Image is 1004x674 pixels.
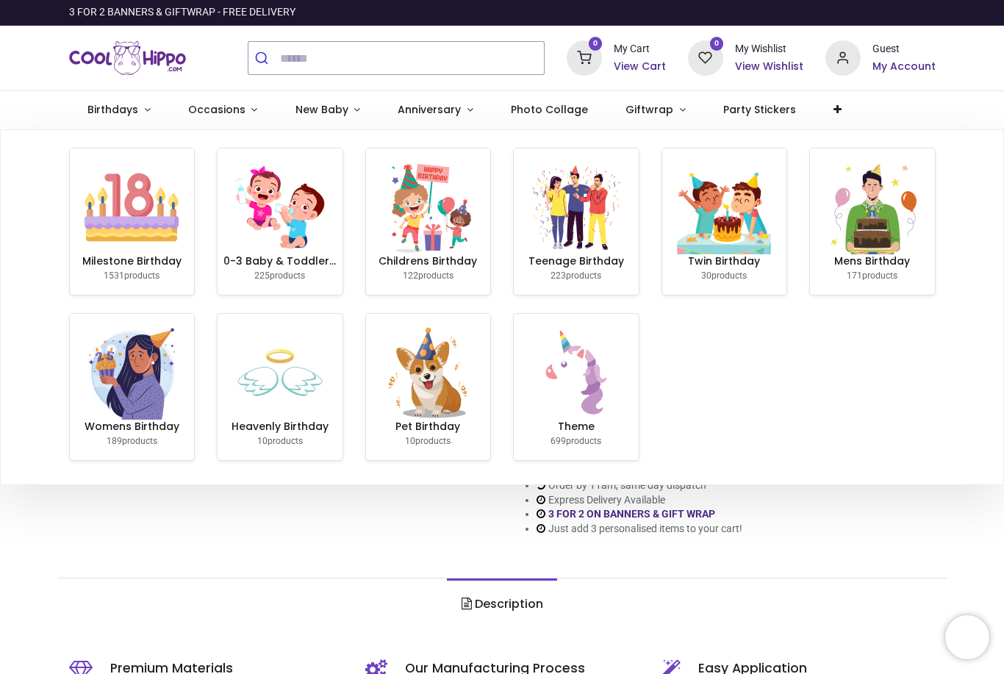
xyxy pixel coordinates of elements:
[366,148,491,295] a: Childrens Birthday 122products
[529,326,623,420] img: image
[372,254,485,269] h6: Childrens Birthday
[514,314,639,460] a: Theme 699products
[551,436,601,446] small: products
[872,42,936,57] div: Guest
[447,578,556,630] a: Description
[607,91,705,129] a: Giftwrap
[701,270,711,281] span: 30
[872,60,936,74] a: My Account
[662,148,787,295] a: Twin Birthday 30products
[847,270,862,281] span: 171
[520,420,633,434] h6: Theme
[254,270,270,281] span: 225
[520,254,633,269] h6: Teenage Birthday
[511,102,588,117] span: Photo Collage
[710,37,724,51] sup: 0
[551,436,566,446] span: 699
[70,148,195,295] a: Milestone Birthday 1531products
[810,148,935,295] a: Mens Birthday 171products
[372,420,485,434] h6: Pet Birthday
[627,5,936,20] iframe: Customer reviews powered by Trustpilot
[945,615,989,659] iframe: Brevo live chat
[688,51,723,63] a: 0
[85,326,179,420] img: image
[701,270,747,281] small: products
[107,436,122,446] span: 189
[847,270,897,281] small: products
[735,42,803,57] div: My Wishlist
[677,160,771,254] img: image
[276,91,379,129] a: New Baby
[405,436,451,446] small: products
[257,436,303,446] small: products
[69,37,187,79] img: Cool Hippo
[668,254,781,269] h6: Twin Birthday
[76,254,189,269] h6: Milestone Birthday
[223,254,337,269] h6: 0-3 Baby & Toddler Birthday
[614,42,666,57] div: My Cart
[69,37,187,79] a: Logo of Cool Hippo
[107,436,157,446] small: products
[85,160,179,254] img: image
[379,91,492,129] a: Anniversary
[529,160,623,254] img: image
[366,314,491,460] a: Pet Birthday 10products
[248,42,280,74] button: Submit
[254,270,305,281] small: products
[537,493,742,508] li: Express Delivery Available
[104,270,124,281] span: 1531
[398,102,461,117] span: Anniversary
[233,326,327,420] img: image
[188,102,245,117] span: Occasions
[233,160,327,254] img: image
[218,314,343,460] a: Heavenly Birthday 10products
[514,148,639,295] a: Teenage Birthday 223products
[548,508,715,520] a: 3 FOR 2 ON BANNERS & GIFT WRAP
[381,160,475,254] img: image
[381,326,475,420] img: image
[816,254,929,269] h6: Mens Birthday
[551,270,601,281] small: products
[257,436,268,446] span: 10
[87,102,138,117] span: Birthdays
[218,148,343,295] a: 0-3 Baby & Toddler Birthday 225products
[69,5,295,20] div: 3 FOR 2 BANNERS & GIFTWRAP - FREE DELIVERY
[169,91,276,129] a: Occasions
[69,91,170,129] a: Birthdays
[625,102,673,117] span: Giftwrap
[614,60,666,74] a: View Cart
[76,420,189,434] h6: Womens Birthday
[403,270,453,281] small: products
[70,314,195,460] a: Womens Birthday 189products
[104,270,159,281] small: products
[405,436,415,446] span: 10
[537,522,742,537] li: Just add 3 personalised items to your cart!
[589,37,603,51] sup: 0
[723,102,796,117] span: Party Stickers
[567,51,602,63] a: 0
[735,60,803,74] a: View Wishlist
[825,160,919,254] img: image
[537,478,742,493] li: Order by 11am, same day dispatch
[403,270,418,281] span: 122
[295,102,348,117] span: New Baby
[551,270,566,281] span: 223
[223,420,337,434] h6: Heavenly Birthday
